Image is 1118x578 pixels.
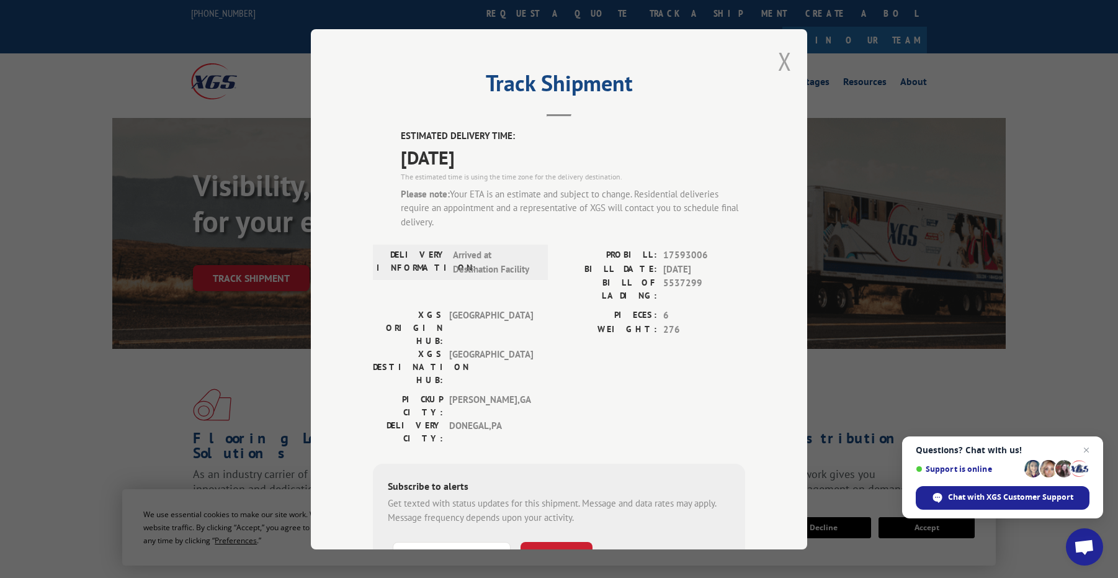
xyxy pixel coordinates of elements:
span: [DATE] [663,262,745,276]
span: Support is online [916,464,1020,474]
span: DONEGAL , PA [449,419,533,445]
div: Subscribe to alerts [388,479,730,497]
span: [DATE] [401,143,745,171]
div: The estimated time is using the time zone for the delivery destination. [401,171,745,182]
div: Get texted with status updates for this shipment. Message and data rates may apply. Message frequ... [388,497,730,525]
span: 276 [663,322,745,336]
label: DELIVERY CITY: [373,419,443,445]
label: XGS ORIGIN HUB: [373,309,443,348]
span: 17593006 [663,248,745,263]
h2: Track Shipment [373,75,745,98]
label: XGS DESTINATION HUB: [373,348,443,387]
div: Your ETA is an estimate and subject to change. Residential deliveries require an appointment and ... [401,187,745,229]
span: 5537299 [663,276,745,302]
span: Close chat [1079,443,1094,458]
span: Arrived at Destination Facility [453,248,537,276]
div: Chat with XGS Customer Support [916,486,1089,510]
input: Phone Number [393,542,511,568]
label: BILL OF LADING: [559,276,657,302]
span: 6 [663,309,745,323]
label: BILL DATE: [559,262,657,276]
label: PROBILL: [559,248,657,263]
label: WEIGHT: [559,322,657,336]
label: PICKUP CITY: [373,393,443,419]
span: [GEOGRAPHIC_DATA] [449,348,533,387]
div: Open chat [1066,528,1103,566]
button: SUBSCRIBE [521,542,593,568]
span: [PERSON_NAME] , GA [449,393,533,419]
label: PIECES: [559,309,657,323]
span: [GEOGRAPHIC_DATA] [449,309,533,348]
button: Close modal [778,45,792,78]
label: ESTIMATED DELIVERY TIME: [401,129,745,143]
label: DELIVERY INFORMATION: [377,248,447,276]
span: Chat with XGS Customer Support [948,492,1073,503]
strong: Please note: [401,187,450,199]
span: Questions? Chat with us! [916,445,1089,455]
